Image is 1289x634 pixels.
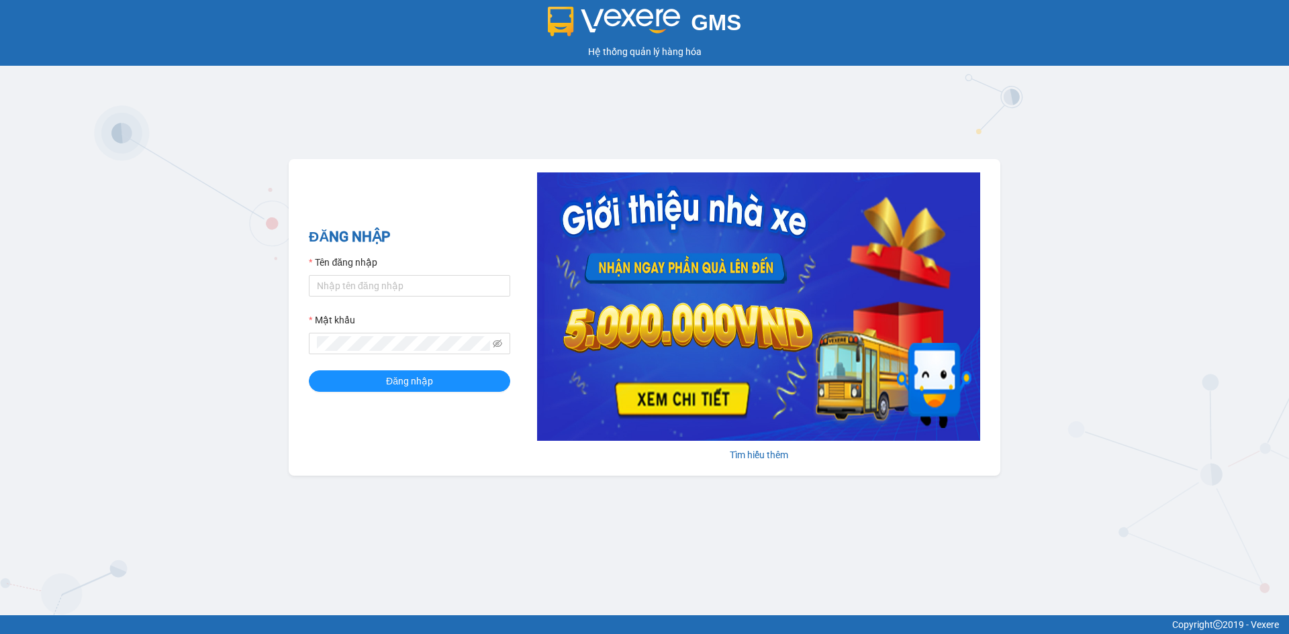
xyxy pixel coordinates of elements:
div: Copyright 2019 - Vexere [10,617,1279,632]
img: logo 2 [548,7,681,36]
input: Mật khẩu [317,336,490,351]
img: banner-0 [537,172,980,441]
span: Đăng nhập [386,374,433,388]
div: Tìm hiểu thêm [537,447,980,462]
input: Tên đăng nhập [309,275,510,297]
label: Mật khẩu [309,313,355,327]
span: copyright [1213,620,1223,629]
div: Hệ thống quản lý hàng hóa [3,44,1286,59]
a: GMS [548,20,742,31]
span: GMS [691,10,741,35]
h2: ĐĂNG NHẬP [309,226,510,248]
label: Tên đăng nhập [309,255,377,270]
span: eye-invisible [493,339,502,348]
button: Đăng nhập [309,370,510,392]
